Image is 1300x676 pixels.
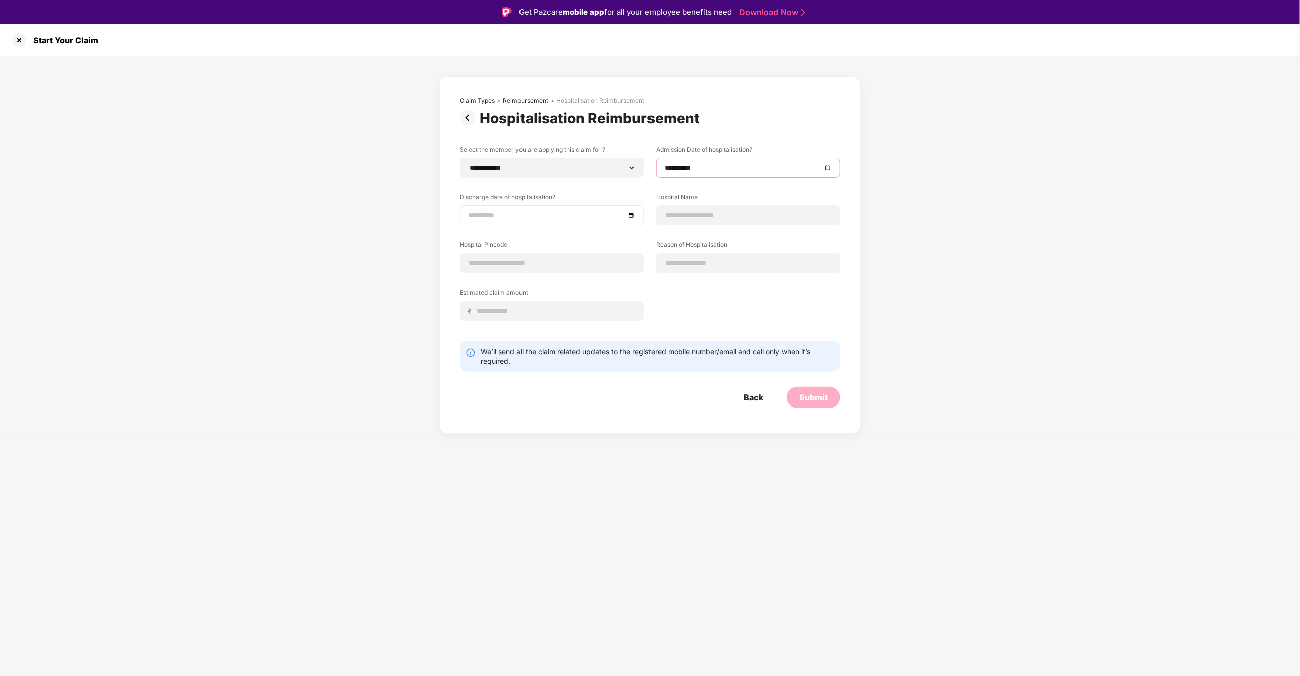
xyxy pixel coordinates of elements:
label: Reason of Hospitalisation [656,240,840,253]
div: Claim Types [460,97,495,105]
img: Logo [502,7,512,17]
div: Hospitalisation Reimbursement [556,97,644,105]
label: Admission Date of hospitalisation? [656,145,840,158]
div: Get Pazcare for all your employee benefits need [519,6,732,18]
img: svg+xml;base64,PHN2ZyBpZD0iSW5mby0yMHgyMCIgeG1sbnM9Imh0dHA6Ly93d3cudzMub3JnLzIwMDAvc3ZnIiB3aWR0aD... [466,348,476,358]
div: Reimbursement [503,97,548,105]
img: Stroke [801,7,805,18]
label: Hospital Pincode [460,240,644,253]
label: Discharge date of hospitalisation? [460,193,644,205]
div: Hospitalisation Reimbursement [480,110,704,127]
label: Select the member you are applying this claim for ? [460,145,644,158]
div: > [550,97,554,105]
strong: mobile app [563,7,604,17]
div: We’ll send all the claim related updates to the registered mobile number/email and call only when... [481,347,834,366]
div: Submit [799,392,828,403]
div: Back [744,392,763,403]
div: > [497,97,501,105]
label: Estimated claim amount [460,288,644,301]
span: ₹ [468,306,476,316]
label: Hospital Name [656,193,840,205]
a: Download Now [739,7,802,18]
div: Start Your Claim [27,35,98,45]
img: svg+xml;base64,PHN2ZyBpZD0iUHJldi0zMngzMiIgeG1sbnM9Imh0dHA6Ly93d3cudzMub3JnLzIwMDAvc3ZnIiB3aWR0aD... [460,110,480,126]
